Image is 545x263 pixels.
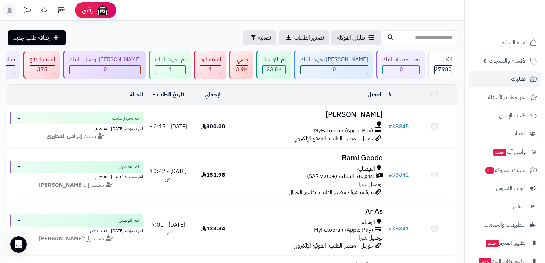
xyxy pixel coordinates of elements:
[388,90,392,99] a: #
[5,132,148,140] div: مسند إلى:
[10,173,143,180] div: اخر تحديث: [DATE] - 2:00 م
[254,51,292,79] a: تم التوصيل 23.8K
[236,66,248,74] div: 3853
[22,51,62,79] a: لم يتم الدفع 375
[119,163,139,170] span: تم التوصيل
[307,173,376,180] span: الدفع عند التسليم (+7.00 SAR)
[69,56,141,64] div: [PERSON_NAME] توصيل طلبك
[469,71,541,87] a: الطلبات
[239,154,383,162] h3: Rami Geode
[484,220,526,230] span: التطبيقات والخدمات
[30,66,55,74] div: 375
[150,167,187,183] span: [DATE] - 10:42 ص
[499,111,527,120] span: طلبات الإرجاع
[5,235,148,243] div: مسند إلى:
[236,65,248,74] span: 3.9K
[469,107,541,124] a: طلبات الإرجاع
[513,202,526,211] span: التقارير
[486,240,499,247] span: جديد
[70,66,140,74] div: 0
[147,51,192,79] a: تم تجهيز طلبك 1
[388,122,409,131] a: #38845
[469,89,541,106] a: المراجعات والأسئلة
[434,56,452,64] div: الكل
[10,124,143,132] div: اخر تحديث: [DATE] - 2:34 م
[119,217,139,224] span: تم التوصيل
[192,51,228,79] a: لم يتم الرد 1
[359,234,383,242] span: توصيل شبرا
[493,149,506,156] span: جديد
[10,236,27,253] div: Open Intercom Messenger
[388,224,392,233] span: #
[30,56,55,64] div: لم يتم الدفع
[488,92,527,102] span: المراجعات والأسئلة
[469,198,541,215] a: التقارير
[331,30,381,45] a: طلباتي المُوكلة
[169,65,172,74] span: 1
[388,171,392,179] span: #
[485,238,526,248] span: تطبيق المتجر
[469,144,541,160] a: وآتس آبجديد
[200,66,221,74] div: 1
[13,34,51,42] span: إضافة طلب جديد
[469,180,541,197] a: أدوات التسويق
[155,66,185,74] div: 1
[388,171,409,179] a: #38842
[96,3,109,17] img: ai-face.png
[300,56,368,64] div: [PERSON_NAME] تجهيز طلبك
[288,188,374,196] span: زيارة مباشرة - مصدر الطلب: تطبيق الجوال
[10,227,143,234] div: اخر تحديث: [DATE] - 11:31 ص
[201,122,225,131] span: 300.00
[209,65,212,74] span: 1
[130,90,143,99] a: الحالة
[400,65,403,74] span: 0
[62,51,147,79] a: [PERSON_NAME] توصيل طلبك 0
[496,184,526,193] span: أدوات التسويق
[469,125,541,142] a: العملاء
[155,56,186,64] div: تم تجهيز طلبك
[228,51,254,79] a: ملغي 3.9K
[359,180,383,188] span: توصيل شبرا
[8,30,66,45] a: إضافة طلب جديد
[103,65,107,74] span: 0
[512,129,526,139] span: العملاء
[153,90,184,99] a: تاريخ الطلب
[484,165,527,175] span: السلات المتروكة
[266,65,282,74] span: 23.8K
[201,224,225,233] span: 133.34
[243,30,276,45] button: تصفية
[39,181,84,189] strong: [PERSON_NAME]
[294,134,374,143] span: جوجل - مصدر الطلب: الموقع الإلكتروني
[383,66,419,74] div: 0
[112,115,139,122] span: تم تجهيز طلبك
[239,111,383,119] h3: [PERSON_NAME]
[18,3,35,19] a: تحديثات المنصة
[201,171,225,179] span: 151.98
[511,74,527,84] span: الطلبات
[5,181,148,189] div: مسند إلى:
[498,5,538,20] img: logo-2.png
[368,90,383,99] a: العميل
[333,65,336,74] span: 0
[469,217,541,233] a: التطبيقات والخدمات
[469,235,541,251] a: تطبيق المتجرجديد
[263,66,285,74] div: 23750
[493,147,526,157] span: وآتس آب
[205,90,222,99] a: الإجمالي
[314,127,373,135] span: MyFatoorah (Apple Pay)
[337,34,365,42] span: طلباتي المُوكلة
[200,56,221,64] div: لم يتم الرد
[361,219,375,227] span: الوسام
[39,234,84,243] strong: [PERSON_NAME]
[357,165,375,173] span: الفيصلية
[426,51,459,79] a: الكل27980
[469,34,541,51] a: لوحة التحكم
[294,34,324,42] span: تصدير الطلبات
[239,208,383,216] h3: Ar As
[501,38,527,47] span: لوحة التحكم
[484,166,495,175] span: 41
[236,56,248,64] div: ملغي
[258,34,271,42] span: تصفية
[262,56,286,64] div: تم التوصيل
[292,51,374,79] a: [PERSON_NAME] تجهيز طلبك 0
